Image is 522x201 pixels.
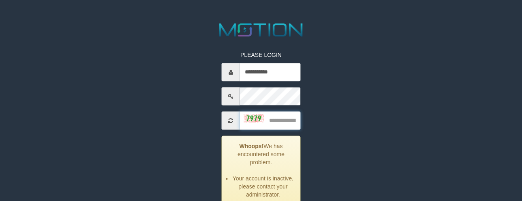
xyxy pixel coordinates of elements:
[244,114,264,122] img: captcha
[215,21,307,39] img: MOTION_logo.png
[239,143,263,150] strong: Whoops!
[222,51,301,59] p: PLEASE LOGIN
[232,175,294,199] li: Your account is inactive, please contact your administrator.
